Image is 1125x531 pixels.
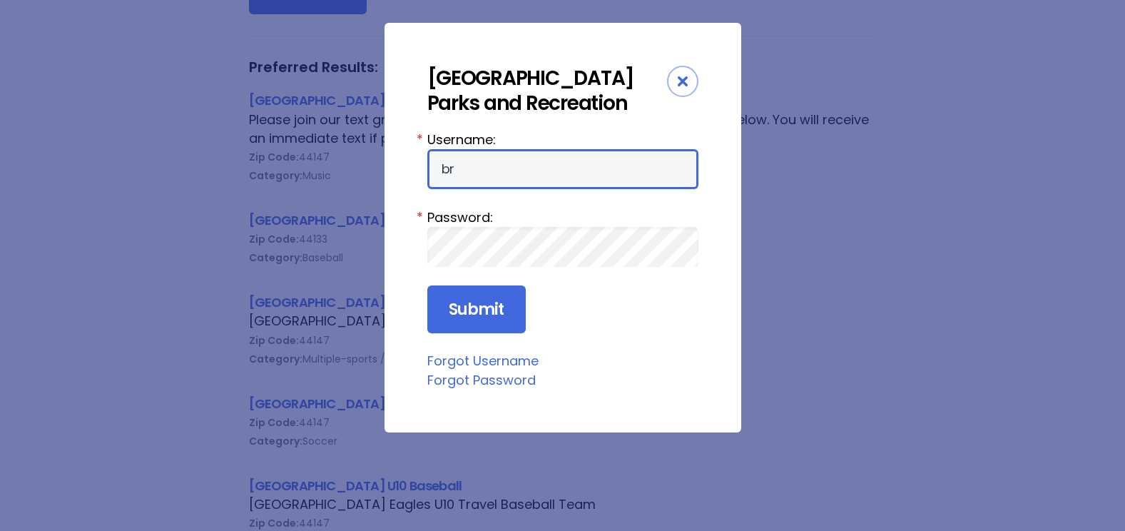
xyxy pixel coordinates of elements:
a: Forgot Username [427,352,539,370]
div: Close [667,66,698,97]
label: Username: [427,130,698,149]
label: Password: [427,208,698,227]
input: Submit [427,285,526,334]
div: [GEOGRAPHIC_DATA] Parks and Recreation [427,66,667,116]
a: Forgot Password [427,371,536,389]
